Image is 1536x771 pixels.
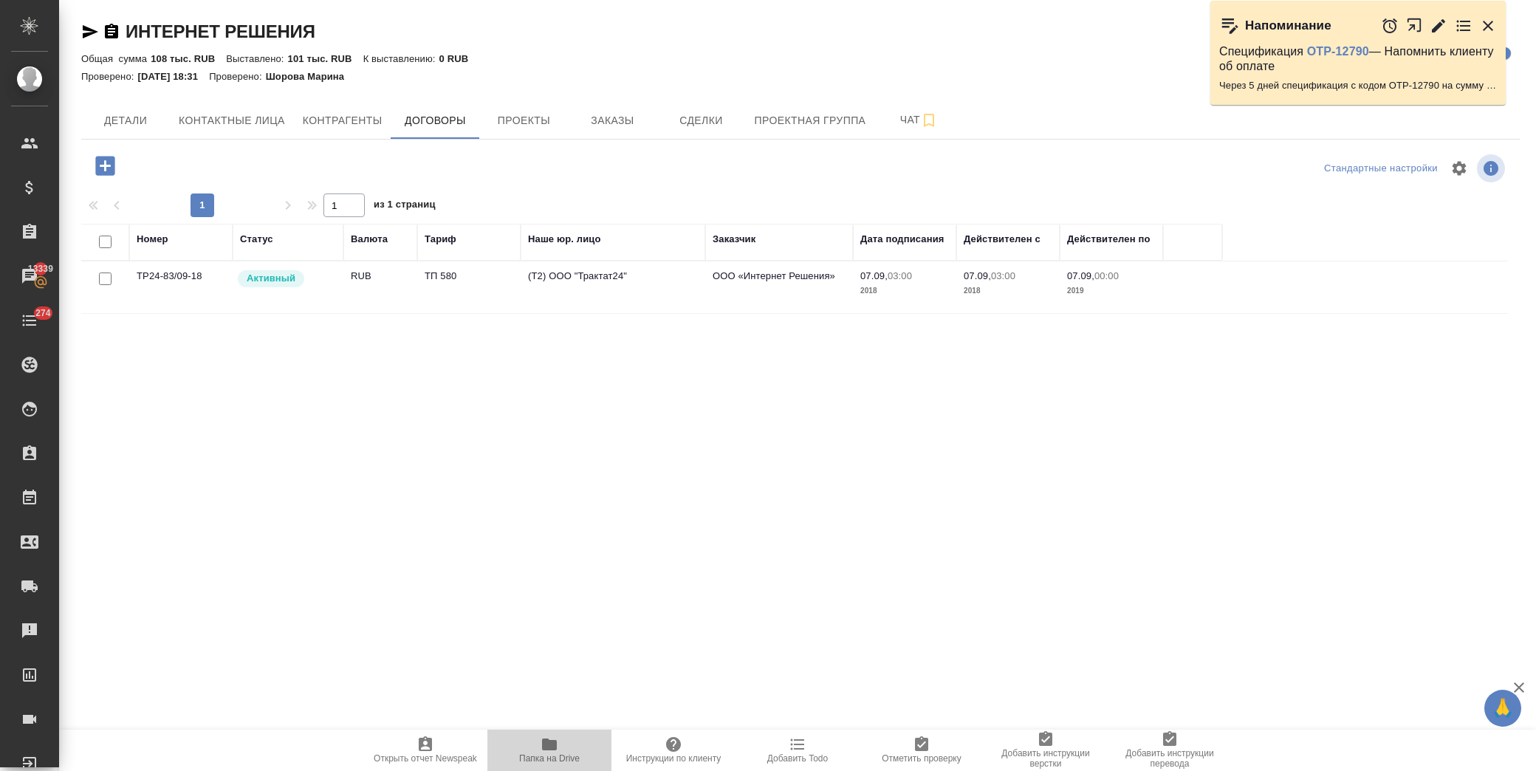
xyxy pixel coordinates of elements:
[1108,730,1232,771] button: Добавить инструкции перевода
[1320,157,1441,180] div: split button
[288,53,363,64] p: 101 тыс. RUB
[351,232,388,247] div: Валюта
[129,261,233,313] td: ТР24-83/09-18
[81,53,151,64] p: Общая сумма
[519,753,580,764] span: Папка на Drive
[1067,270,1094,281] p: 07.09,
[90,112,161,130] span: Детали
[179,112,285,130] span: Контактные лица
[151,53,226,64] p: 108 тыс. RUB
[860,232,944,247] div: Дата подписания
[303,112,383,130] span: Контрагенты
[991,270,1015,281] p: 03:00
[1094,270,1119,281] p: 00:00
[343,261,417,313] td: RUB
[611,730,736,771] button: Инструкции по клиенту
[363,53,439,64] p: К выставлению:
[126,21,315,41] a: ИНТЕРНЕТ РЕШЕНИЯ
[1245,18,1331,33] p: Напоминание
[81,71,138,82] p: Проверено:
[860,284,949,298] p: 2018
[665,112,736,130] span: Сделки
[883,111,954,129] span: Чат
[736,730,860,771] button: Добавить Todo
[920,112,938,129] svg: Подписаться
[964,270,991,281] p: 07.09,
[488,112,559,130] span: Проекты
[1490,693,1515,724] span: 🙏
[417,261,521,313] td: ТП 580
[19,261,62,276] span: 13339
[882,753,961,764] span: Отметить проверку
[4,302,55,339] a: 274
[992,748,1099,769] span: Добавить инструкции верстки
[374,196,436,217] span: из 1 страниц
[984,730,1108,771] button: Добавить инструкции верстки
[1430,17,1447,35] button: Редактировать
[103,23,120,41] button: Скопировать ссылку
[138,71,210,82] p: [DATE] 18:31
[374,753,477,764] span: Открыть отчет Newspeak
[713,232,755,247] div: Заказчик
[487,730,611,771] button: Папка на Drive
[1441,151,1477,186] span: Настроить таблицу
[964,232,1040,247] div: Действителен с
[81,23,99,41] button: Скопировать ссылку для ЯМессенджера
[528,232,601,247] div: Наше юр. лицо
[1219,44,1497,74] p: Спецификация — Напомнить клиенту об оплате
[137,232,168,247] div: Номер
[209,71,266,82] p: Проверено:
[27,306,60,321] span: 274
[425,232,456,247] div: Тариф
[363,730,487,771] button: Открыть отчет Newspeak
[1479,17,1497,35] button: Закрыть
[1117,748,1223,769] span: Добавить инструкции перевода
[713,269,846,284] p: ООО «Интернет Решения»
[240,232,273,247] div: Статус
[860,270,888,281] p: 07.09,
[577,112,648,130] span: Заказы
[1455,17,1472,35] button: Перейти в todo
[439,53,480,64] p: 0 RUB
[1307,45,1369,58] a: OTP-12790
[1067,232,1150,247] div: Действителен по
[1067,284,1156,298] p: 2019
[247,271,295,286] p: Активный
[226,53,287,64] p: Выставлено:
[1381,17,1399,35] button: Отложить
[1406,10,1423,41] button: Открыть в новой вкладке
[1477,154,1508,182] span: Посмотреть информацию
[767,753,828,764] span: Добавить Todo
[964,284,1052,298] p: 2018
[85,151,126,181] button: Добавить договор
[754,112,865,130] span: Проектная группа
[266,71,356,82] p: Шорова Марина
[4,258,55,295] a: 13339
[400,112,470,130] span: Договоры
[1219,78,1497,93] p: Через 5 дней спецификация с кодом OTP-12790 на сумму 359496 RUB будет просрочена
[860,730,984,771] button: Отметить проверку
[1484,690,1521,727] button: 🙏
[521,261,705,313] td: (Т2) ООО "Трактат24"
[626,753,721,764] span: Инструкции по клиенту
[888,270,912,281] p: 03:00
